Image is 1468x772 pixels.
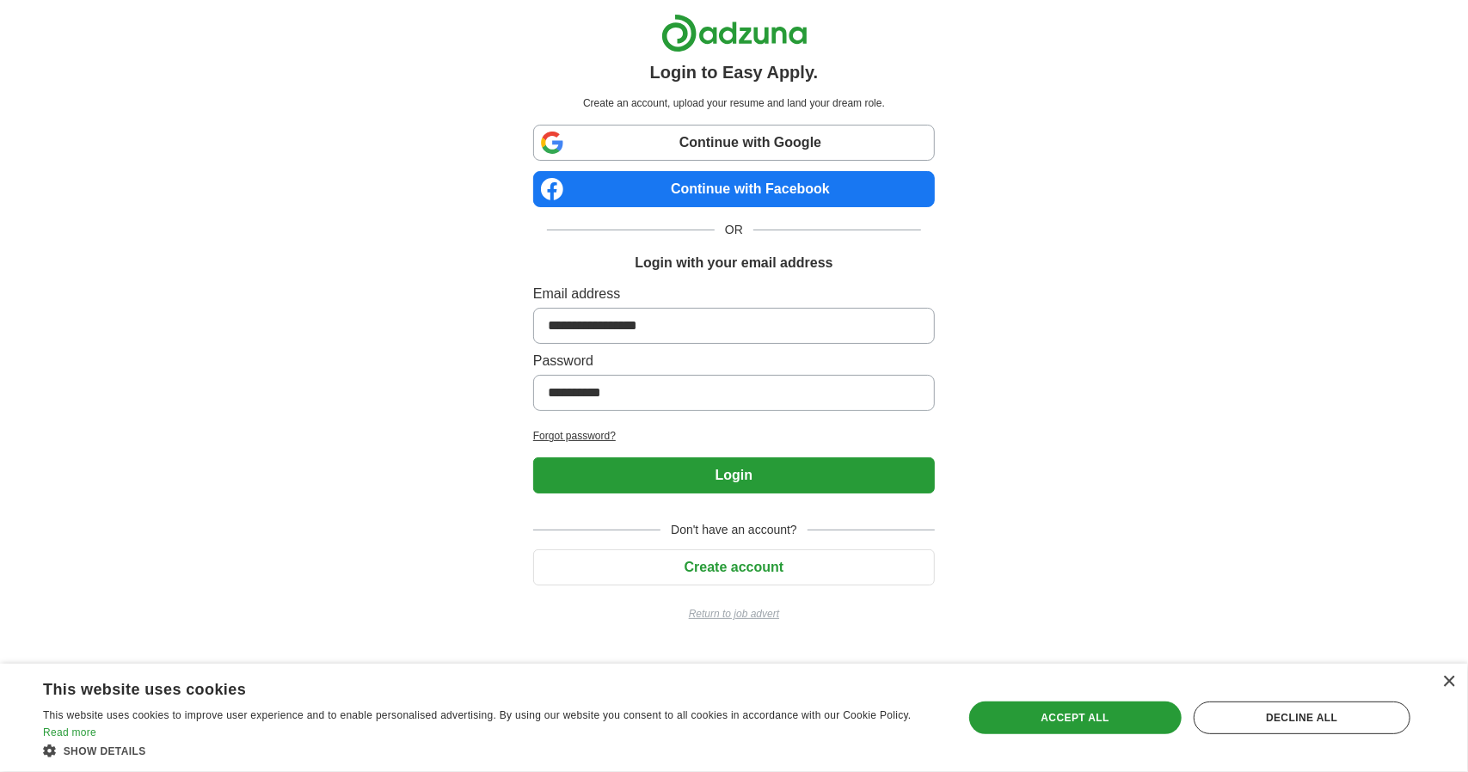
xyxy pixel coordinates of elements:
[43,742,936,759] div: Show details
[533,125,935,161] a: Continue with Google
[969,702,1182,734] div: Accept all
[533,171,935,207] a: Continue with Facebook
[533,351,935,371] label: Password
[537,95,931,111] p: Create an account, upload your resume and land your dream role.
[43,674,893,700] div: This website uses cookies
[635,253,832,273] h1: Login with your email address
[533,457,935,493] button: Login
[661,14,808,52] img: Adzuna logo
[660,521,808,539] span: Don't have an account?
[1442,676,1455,689] div: Close
[533,428,935,444] a: Forgot password?
[43,709,912,721] span: This website uses cookies to improve user experience and to enable personalised advertising. By u...
[64,745,146,757] span: Show details
[533,549,935,585] button: Create account
[715,221,753,239] span: OR
[533,284,935,304] label: Email address
[650,59,819,85] h1: Login to Easy Apply.
[533,560,935,574] a: Create account
[533,606,935,622] a: Return to job advert
[1194,702,1410,734] div: Decline all
[43,726,96,738] a: Read more, opens a new window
